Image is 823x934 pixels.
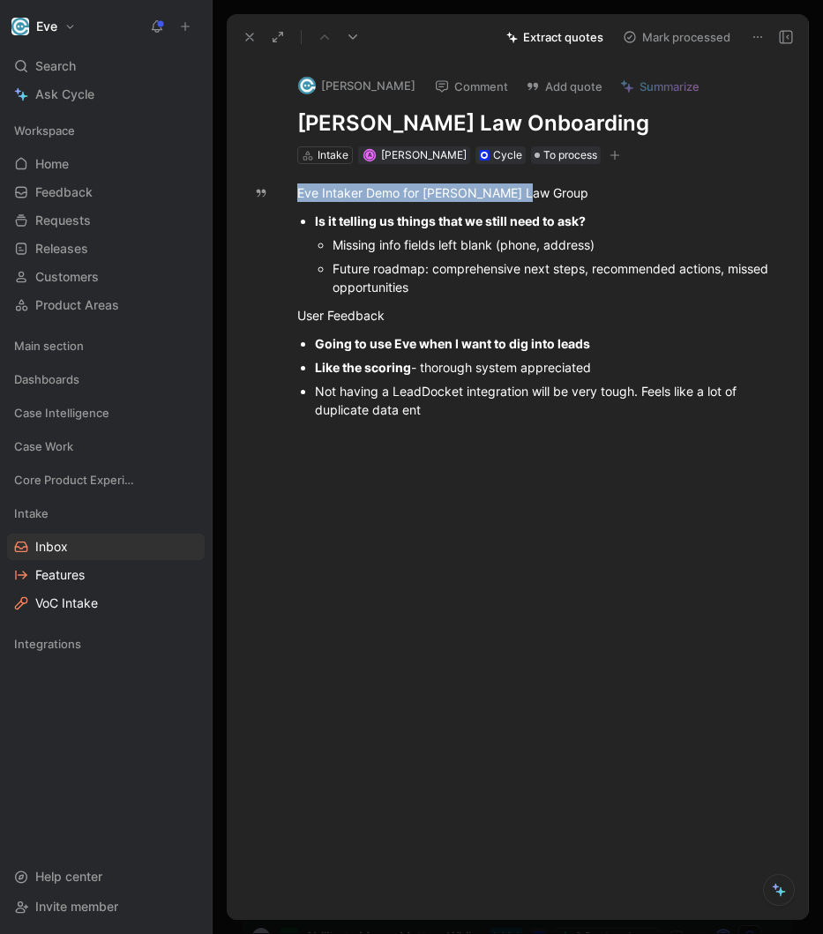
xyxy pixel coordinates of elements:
[290,72,423,99] button: logo[PERSON_NAME]
[35,56,76,77] span: Search
[14,504,49,522] span: Intake
[364,151,374,161] div: A
[14,337,84,355] span: Main section
[7,590,205,616] a: VoC Intake
[615,25,738,49] button: Mark processed
[315,213,586,228] strong: Is it telling us things that we still need to ask?
[7,151,205,177] a: Home
[333,235,775,254] div: Missing info fields left blank (phone, address)
[35,268,99,286] span: Customers
[7,433,205,460] div: Case Work
[35,296,119,314] span: Product Areas
[7,366,205,398] div: Dashboards
[498,25,611,49] button: Extract quotes
[297,183,775,202] div: Eve Intaker Demo for [PERSON_NAME] Law Group
[7,53,205,79] div: Search
[35,594,98,612] span: VoC Intake
[7,207,205,234] a: Requests
[543,146,597,164] span: To process
[315,358,775,377] div: - thorough system appreciated
[35,183,93,201] span: Feedback
[298,77,316,94] img: logo
[14,370,79,388] span: Dashboards
[7,292,205,318] a: Product Areas
[7,400,205,426] div: Case Intelligence
[7,14,80,39] button: EveEve
[7,333,205,359] div: Main section
[7,467,205,493] div: Core Product Experience
[7,264,205,290] a: Customers
[7,534,205,560] a: Inbox
[7,117,205,144] div: Workspace
[518,74,610,99] button: Add quote
[7,631,205,662] div: Integrations
[7,893,205,920] div: Invite member
[7,333,205,364] div: Main section
[612,74,707,99] button: Summarize
[315,336,590,351] strong: Going to use Eve when I want to dig into leads
[427,74,516,99] button: Comment
[35,566,85,584] span: Features
[14,471,135,489] span: Core Product Experience
[531,146,601,164] div: To process
[318,146,348,164] div: Intake
[7,467,205,498] div: Core Product Experience
[36,19,57,34] h1: Eve
[35,212,91,229] span: Requests
[35,240,88,258] span: Releases
[35,84,94,105] span: Ask Cycle
[14,437,73,455] span: Case Work
[7,366,205,392] div: Dashboards
[7,433,205,465] div: Case Work
[315,382,775,419] div: Not having a LeadDocket integration will be very tough. Feels like a lot of duplicate data ent
[7,81,205,108] a: Ask Cycle
[7,400,205,431] div: Case Intelligence
[7,179,205,205] a: Feedback
[35,869,102,884] span: Help center
[493,146,522,164] div: Cycle
[333,259,775,296] div: Future roadmap: comprehensive next steps, recommended actions, missed opportunities
[7,235,205,262] a: Releases
[14,122,75,139] span: Workspace
[640,78,700,94] span: Summarize
[297,109,775,138] h1: [PERSON_NAME] Law Onboarding
[7,562,205,588] a: Features
[35,899,118,914] span: Invite member
[7,863,205,890] div: Help center
[14,404,109,422] span: Case Intelligence
[35,155,69,173] span: Home
[381,148,467,161] span: [PERSON_NAME]
[297,306,775,325] div: User Feedback
[7,631,205,657] div: Integrations
[7,500,205,527] div: Intake
[7,500,205,616] div: IntakeInboxFeaturesVoC Intake
[35,538,68,556] span: Inbox
[14,635,81,653] span: Integrations
[11,18,29,35] img: Eve
[315,360,411,375] strong: Like the scoring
